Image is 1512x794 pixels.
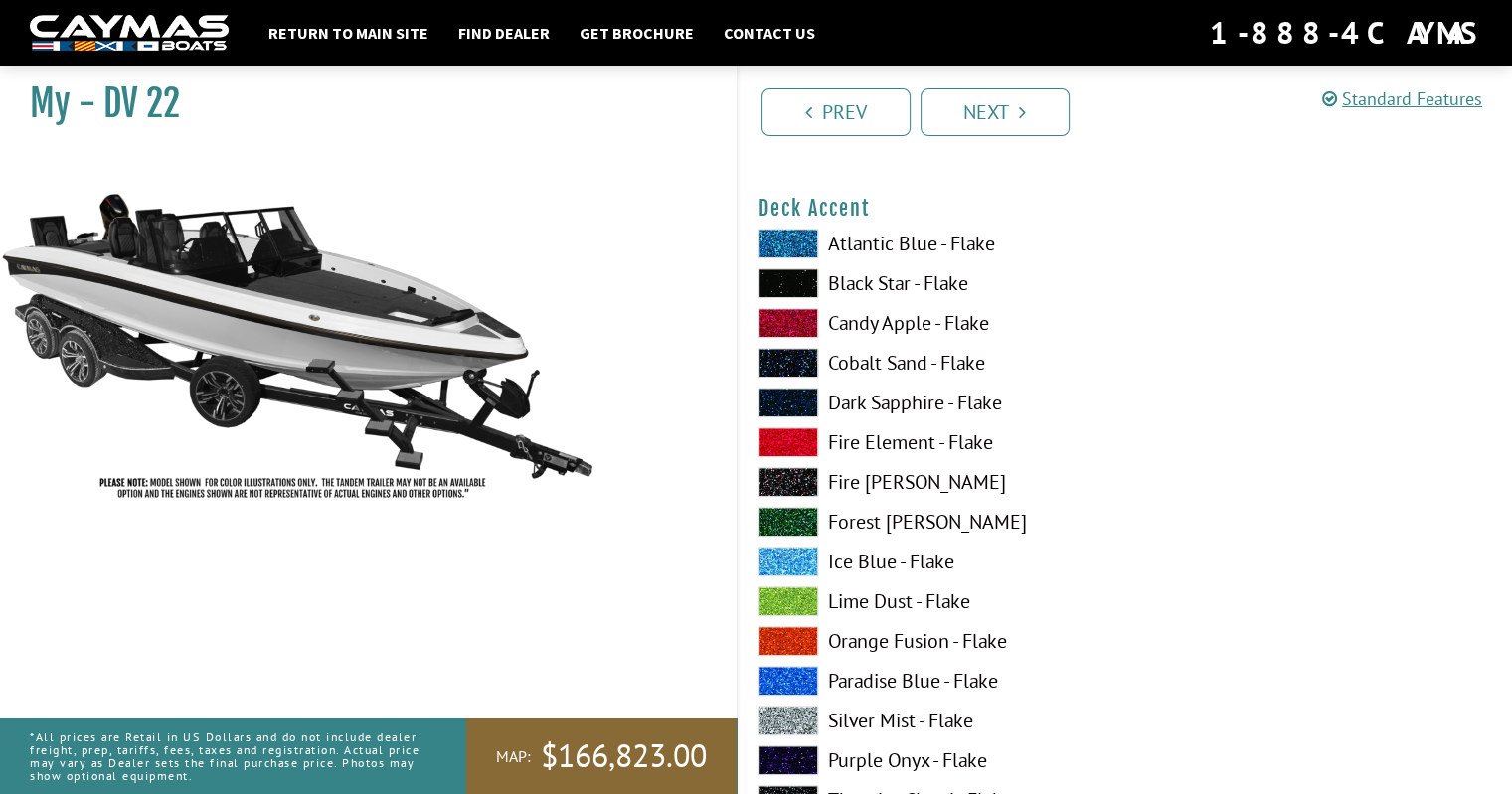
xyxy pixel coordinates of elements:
a: Prev [761,88,911,136]
div: 1-888-4CAYMAS [1210,11,1482,55]
label: Atlantic Blue - Flake [758,229,1105,258]
a: MAP:$166,823.00 [466,718,737,794]
label: Ice Blue - Flake [758,547,1105,576]
label: Silver Mist - Flake [758,706,1105,735]
label: Fire [PERSON_NAME] [758,467,1105,497]
span: $166,823.00 [541,735,707,777]
label: Cobalt Sand - Flake [758,348,1105,378]
a: Contact Us [714,20,825,46]
span: MAP: [496,746,531,767]
label: Fire Element - Flake [758,427,1105,457]
label: Dark Sapphire - Flake [758,388,1105,417]
label: Lime Dust - Flake [758,586,1105,616]
a: Find Dealer [448,20,560,46]
a: Get Brochure [570,20,704,46]
p: *All prices are Retail in US Dollars and do not include dealer freight, prep, tariffs, fees, taxe... [30,720,421,793]
a: Return to main site [258,20,438,46]
h4: Deck Accent [758,196,1493,221]
a: Standard Features [1322,87,1482,110]
a: Next [921,88,1070,136]
label: Forest [PERSON_NAME] [758,507,1105,537]
label: Candy Apple - Flake [758,308,1105,338]
img: white-logo-c9c8dbefe5ff5ceceb0f0178aa75bf4bb51f6bca0971e226c86eb53dfe498488.png [30,15,229,52]
label: Orange Fusion - Flake [758,626,1105,656]
label: Purple Onyx - Flake [758,745,1105,775]
label: Paradise Blue - Flake [758,666,1105,696]
h1: My - DV 22 [30,81,687,126]
label: Black Star - Flake [758,268,1105,298]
